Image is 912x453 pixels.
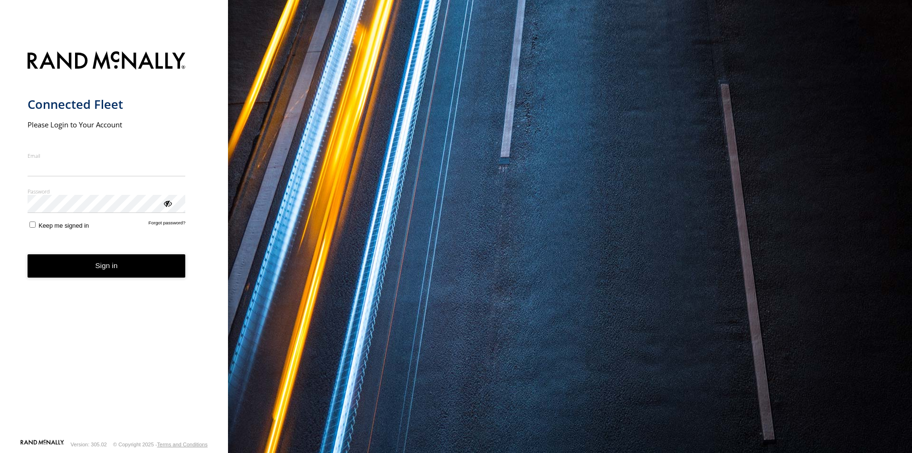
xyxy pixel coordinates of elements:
[157,442,208,447] a: Terms and Conditions
[162,198,172,208] div: ViewPassword
[113,442,208,447] div: © Copyright 2025 -
[38,222,89,229] span: Keep me signed in
[28,254,186,278] button: Sign in
[28,46,201,439] form: main
[29,222,36,228] input: Keep me signed in
[28,188,186,195] label: Password
[28,152,186,159] label: Email
[28,96,186,112] h1: Connected Fleet
[71,442,107,447] div: Version: 305.02
[149,220,186,229] a: Forgot password?
[28,120,186,129] h2: Please Login to Your Account
[20,440,64,449] a: Visit our Website
[28,49,186,74] img: Rand McNally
